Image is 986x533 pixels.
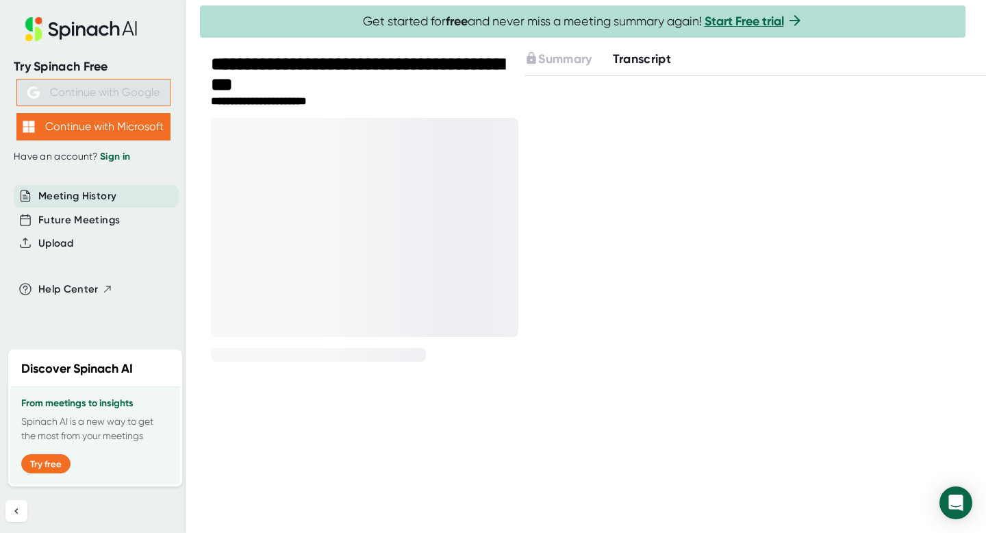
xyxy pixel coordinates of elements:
button: Collapse sidebar [5,500,27,522]
b: free [446,14,468,29]
button: Summary [524,50,592,69]
img: Aehbyd4JwY73AAAAAElFTkSuQmCC [27,86,40,99]
button: Transcript [613,50,672,69]
p: Spinach AI is a new way to get the most from your meetings [21,414,169,443]
h3: From meetings to insights [21,398,169,409]
span: Help Center [38,282,99,297]
div: Try Spinach Free [14,59,173,75]
button: Try free [21,454,71,473]
span: Summary [538,51,592,66]
button: Help Center [38,282,113,297]
div: Have an account? [14,151,173,163]
button: Meeting History [38,188,116,204]
button: Future Meetings [38,212,120,228]
a: Sign in [100,151,130,162]
button: Continue with Google [16,79,170,106]
div: Upgrade to access [524,50,612,69]
div: Open Intercom Messenger [939,486,972,519]
span: Transcript [613,51,672,66]
h2: Discover Spinach AI [21,360,133,378]
a: Start Free trial [705,14,784,29]
span: Get started for and never miss a meeting summary again! [363,14,803,29]
button: Continue with Microsoft [16,113,170,140]
button: Upload [38,236,73,251]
